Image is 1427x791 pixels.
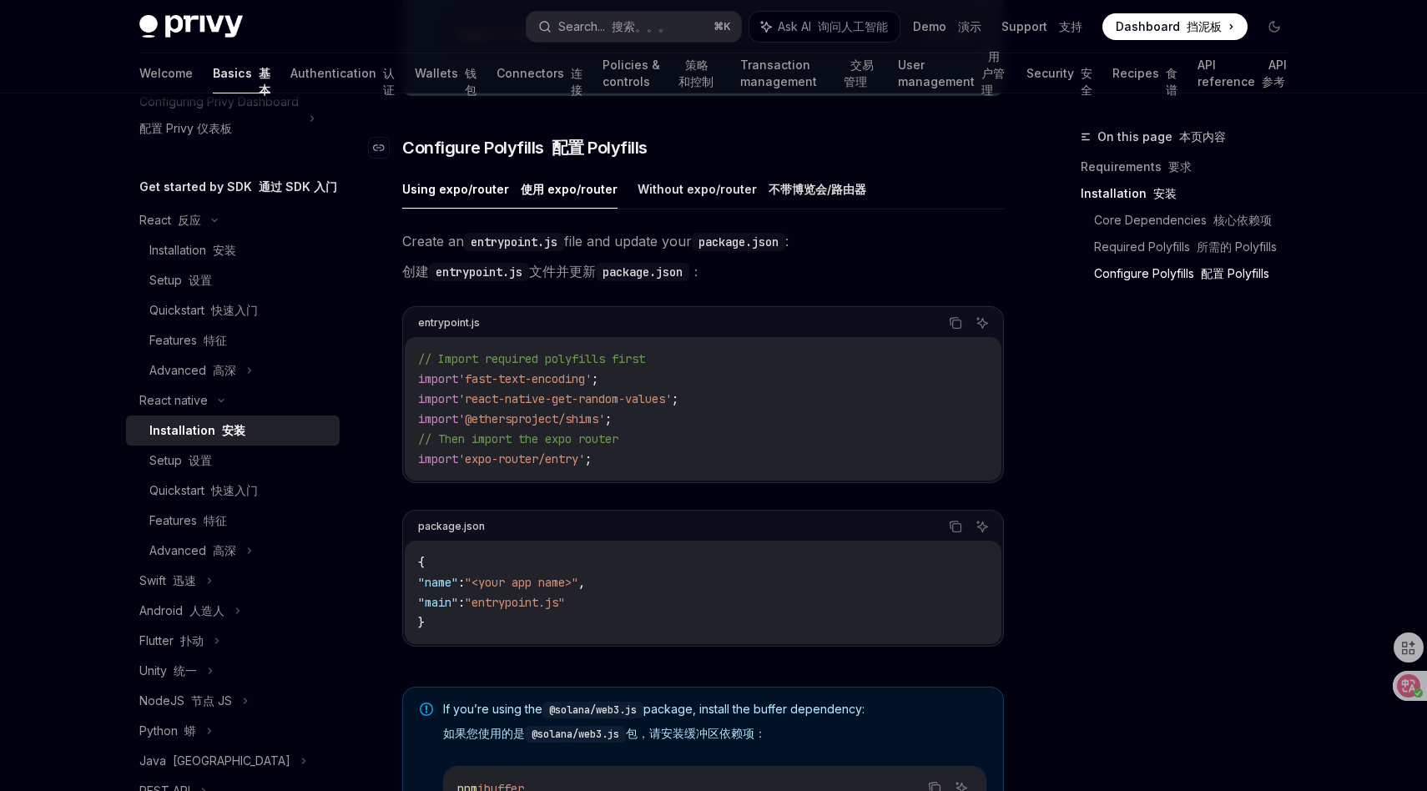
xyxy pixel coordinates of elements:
a: Setup 设置 [126,265,340,295]
button: Toggle dark mode [1261,13,1288,40]
font: 认证 [383,66,395,97]
span: // Then import the expo router [418,431,618,446]
a: Support 支持 [1001,18,1082,35]
font: 如果您使用的是 包，请安装缓冲区依赖项： [443,726,766,740]
font: 设置 [189,453,212,467]
span: If you’re using the package, install the buffer dependency: [443,701,986,749]
font: 通过 SDK 入门 [259,179,337,194]
span: import [418,451,458,466]
font: 策略和控制 [678,58,713,88]
span: ⌘ K [713,20,731,33]
a: Authentication 认证 [290,53,395,93]
span: import [418,411,458,426]
font: 迅速 [173,573,196,587]
font: 挡泥板 [1187,19,1222,33]
a: User management 用户管理 [898,53,1007,93]
font: 高深 [213,543,236,557]
img: dark logo [139,15,243,38]
span: , [578,575,585,590]
a: Features 特征 [126,325,340,355]
div: Features [149,511,227,531]
a: Security 安全 [1026,53,1092,93]
div: Installation [149,421,245,441]
font: 钱包 [465,66,477,97]
span: "entrypoint.js" [465,595,565,610]
a: Demo 演示 [913,18,981,35]
a: Connectors 连接 [497,53,582,93]
button: Ask AI [971,312,993,334]
span: 'expo-router/entry' [458,451,585,466]
div: Java [139,751,290,771]
span: '@ethersproject/shims' [458,411,605,426]
h5: Get started by SDK [139,177,337,197]
span: } [418,615,425,630]
font: 配置 Polyfills [552,138,648,158]
font: 快速入门 [211,483,258,497]
span: ; [672,391,678,406]
a: Installation 安装 [1081,180,1301,207]
span: import [418,371,458,386]
font: 安装 [1153,186,1177,200]
span: Ask AI [778,18,888,35]
font: 食谱 [1166,66,1177,97]
div: entrypoint.js [418,312,480,334]
button: Without expo/router 不带博览会/路由器 [638,169,866,209]
a: Installation 安装 [126,235,340,265]
font: 支持 [1059,19,1082,33]
a: Wallets 钱包 [415,53,477,93]
span: "main" [418,595,458,610]
div: Quickstart [149,300,258,320]
span: "<your app name>" [465,575,578,590]
code: entrypoint.js [464,233,564,251]
span: "name" [418,575,458,590]
font: 本页内容 [1179,129,1226,144]
button: Ask AI 询问人工智能 [749,12,900,42]
font: 特征 [204,513,227,527]
a: Policies & controls 策略和控制 [603,53,720,93]
font: [GEOGRAPHIC_DATA] [173,753,290,768]
code: entrypoint.js [429,263,529,281]
a: Transaction management 交易管理 [740,53,878,93]
span: On this page [1097,127,1226,147]
div: NodeJS [139,691,232,711]
a: Basics 基本 [213,53,270,93]
div: Swift [139,571,196,591]
code: @solana/web3.js [525,726,626,743]
div: React [139,210,201,230]
a: Welcome [139,53,193,93]
a: Quickstart 快速入门 [126,476,340,506]
a: Navigate to header [369,136,402,159]
font: 交易管理 [844,58,874,88]
div: Flutter [139,631,204,651]
code: package.json [596,263,689,281]
span: 'fast-text-encoding' [458,371,592,386]
font: 设置 [189,273,212,287]
button: Copy the contents from the code block [945,516,966,537]
a: Configure Polyfills 配置 Polyfills [1094,260,1301,287]
font: 安装 [222,423,245,437]
font: 基本 [259,66,270,97]
font: 要求 [1168,159,1192,174]
font: 配置 Polyfills [1201,266,1269,280]
div: Advanced [149,541,236,561]
font: 连接 [571,66,582,97]
button: Using expo/router 使用 expo/router [402,169,618,209]
a: Setup 设置 [126,446,340,476]
span: : [458,595,465,610]
div: Advanced [149,360,236,380]
span: : [458,575,465,590]
font: 快速入门 [211,303,258,317]
span: Create an file and update your : [402,229,1004,290]
span: import [418,391,458,406]
span: Dashboard [1116,18,1222,35]
font: 不带博览会/路由器 [769,182,866,196]
a: Required Polyfills 所需的 Polyfills [1094,234,1301,260]
div: Setup [149,451,212,471]
span: { [418,555,425,570]
span: ; [605,411,612,426]
font: 人造人 [189,603,224,617]
a: Recipes 食谱 [1112,53,1177,93]
div: Android [139,601,224,621]
font: 创建 文件并更新 ： [402,263,703,280]
font: 蟒 [184,723,196,738]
